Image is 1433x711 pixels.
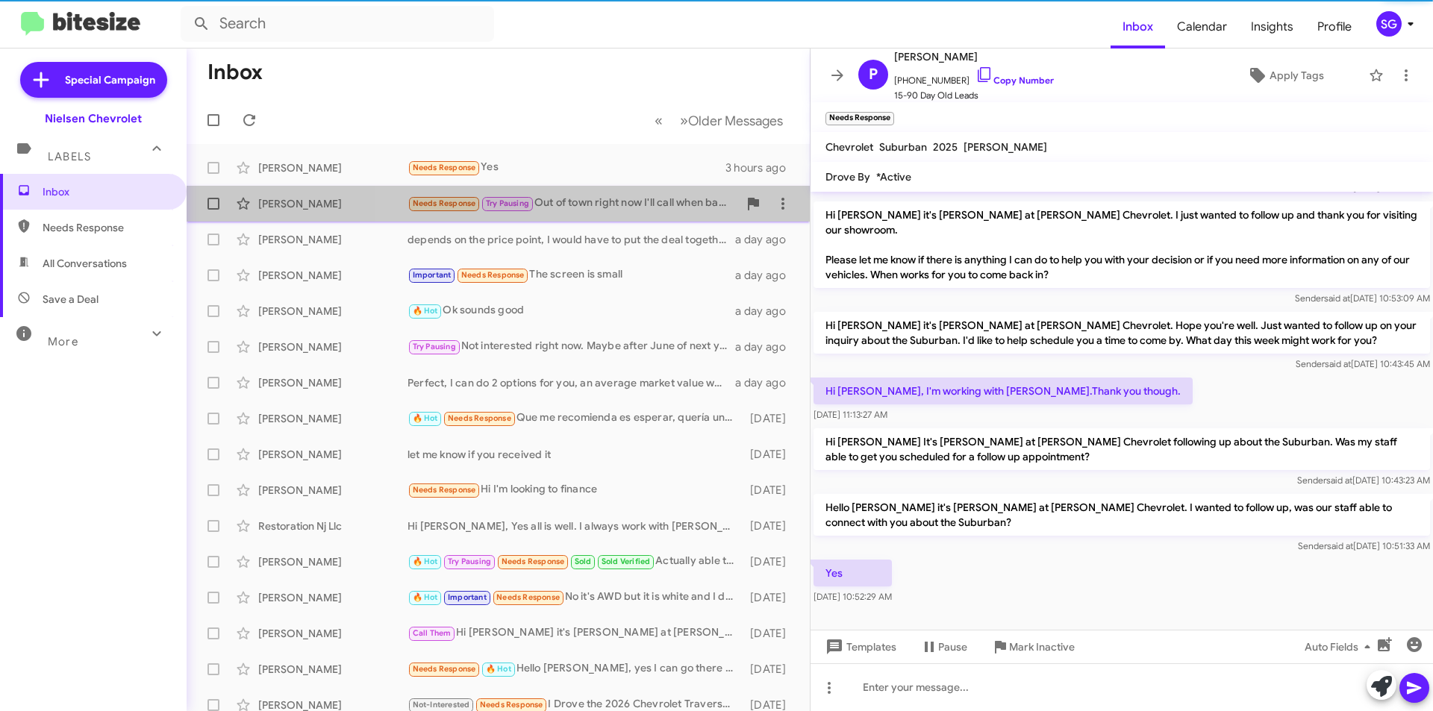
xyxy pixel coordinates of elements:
[258,339,408,354] div: [PERSON_NAME]
[408,338,735,355] div: Not interested right now. Maybe after June of next year
[743,447,798,462] div: [DATE]
[814,591,892,602] span: [DATE] 10:52:29 AM
[408,481,743,498] div: Hi I'm looking to finance
[688,113,783,129] span: Older Messages
[725,160,798,175] div: 3 hours ago
[258,411,408,426] div: [PERSON_NAME]
[1111,5,1165,48] a: Inbox
[743,662,798,677] div: [DATE]
[408,519,743,533] div: Hi [PERSON_NAME], Yes all is well. I always work with [PERSON_NAME] who does an incredible job ev...
[408,159,725,176] div: Yes
[646,105,792,136] nav: Page navigation example
[258,196,408,211] div: [PERSON_NAME]
[502,557,565,566] span: Needs Response
[1298,540,1430,551] span: Sender [DATE] 10:51:33 AM
[408,375,735,390] div: Perfect, I can do 2 options for you, an average market value where I don't have to see the vehicl...
[413,628,452,638] span: Call Them
[894,48,1054,66] span: [PERSON_NAME]
[408,624,743,642] div: Hi [PERSON_NAME] it's [PERSON_NAME] at [PERSON_NAME] Chevrolet. Adventure season is calling! Leas...
[258,626,408,641] div: [PERSON_NAME]
[480,700,543,710] span: Needs Response
[814,201,1430,288] p: Hi [PERSON_NAME] it's [PERSON_NAME] at [PERSON_NAME] Chevrolet. I just wanted to follow up and th...
[486,198,529,208] span: Try Pausing
[743,626,798,641] div: [DATE]
[408,660,743,677] div: Hello [PERSON_NAME], yes I can go there [DATE]
[45,111,142,126] div: Nielsen Chevrolet
[20,62,167,98] a: Special Campaign
[671,105,792,136] button: Next
[1295,292,1430,304] span: Sender [DATE] 10:53:09 AM
[814,409,887,420] span: [DATE] 11:13:27 AM
[43,184,169,199] span: Inbox
[408,410,743,427] div: Que me recomienda es esperar, quería una ustedes tienen motor 8 negra Silverado
[869,63,878,87] span: P
[258,268,408,283] div: [PERSON_NAME]
[811,633,908,660] button: Templates
[933,140,958,154] span: 2025
[1297,474,1430,486] span: Sender [DATE] 10:43:23 AM
[1364,11,1417,37] button: SG
[743,411,798,426] div: [DATE]
[413,270,452,280] span: Important
[814,494,1430,536] p: Hello [PERSON_NAME] it's [PERSON_NAME] at [PERSON_NAME] Chevrolet. I wanted to follow up, was our...
[1327,540,1353,551] span: said at
[496,592,560,602] span: Needs Response
[448,592,487,602] span: Important
[655,111,663,130] span: «
[825,170,870,184] span: Drove By
[258,304,408,319] div: [PERSON_NAME]
[879,140,927,154] span: Suburban
[964,140,1047,154] span: [PERSON_NAME]
[461,270,525,280] span: Needs Response
[408,266,735,284] div: The screen is small
[735,268,798,283] div: a day ago
[814,312,1430,354] p: Hi [PERSON_NAME] it's [PERSON_NAME] at [PERSON_NAME] Chevrolet. Hope you're well. Just wanted to ...
[1325,358,1351,369] span: said at
[408,302,735,319] div: Ok sounds good
[876,170,911,184] span: *Active
[575,557,592,566] span: Sold
[938,633,967,660] span: Pause
[743,590,798,605] div: [DATE]
[743,519,798,533] div: [DATE]
[413,413,438,423] span: 🔥 Hot
[825,140,873,154] span: Chevrolet
[814,428,1430,470] p: Hi [PERSON_NAME] It's [PERSON_NAME] at [PERSON_NAME] Chevrolet following up about the Suburban. W...
[258,483,408,498] div: [PERSON_NAME]
[1239,5,1305,48] a: Insights
[413,163,476,172] span: Needs Response
[258,519,408,533] div: Restoration Nj Llc
[258,590,408,605] div: [PERSON_NAME]
[408,553,743,570] div: Actually able to make it within the hour. Should be there before 2. Thanks
[258,447,408,462] div: [PERSON_NAME]
[979,633,1087,660] button: Mark Inactive
[258,662,408,677] div: [PERSON_NAME]
[602,557,651,566] span: Sold Verified
[1376,11,1402,37] div: SG
[48,335,78,348] span: More
[207,60,263,84] h1: Inbox
[408,195,738,212] div: Out of town right now I'll call when back ..send picture and lease a amount with down payment req...
[1270,62,1324,89] span: Apply Tags
[448,413,511,423] span: Needs Response
[825,112,894,125] small: Needs Response
[486,664,511,674] span: 🔥 Hot
[408,232,735,247] div: depends on the price point, I would have to put the deal together for you, how much are you looki...
[258,160,408,175] div: [PERSON_NAME]
[413,592,438,602] span: 🔥 Hot
[413,306,438,316] span: 🔥 Hot
[1326,474,1352,486] span: said at
[1305,5,1364,48] a: Profile
[258,375,408,390] div: [PERSON_NAME]
[814,378,1193,404] p: Hi [PERSON_NAME], I'm working with [PERSON_NAME].Thank you though.
[413,557,438,566] span: 🔥 Hot
[413,485,476,495] span: Needs Response
[408,589,743,606] div: No it's AWD but it is white and I don't like that color
[743,554,798,569] div: [DATE]
[735,339,798,354] div: a day ago
[735,304,798,319] div: a day ago
[48,150,91,163] span: Labels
